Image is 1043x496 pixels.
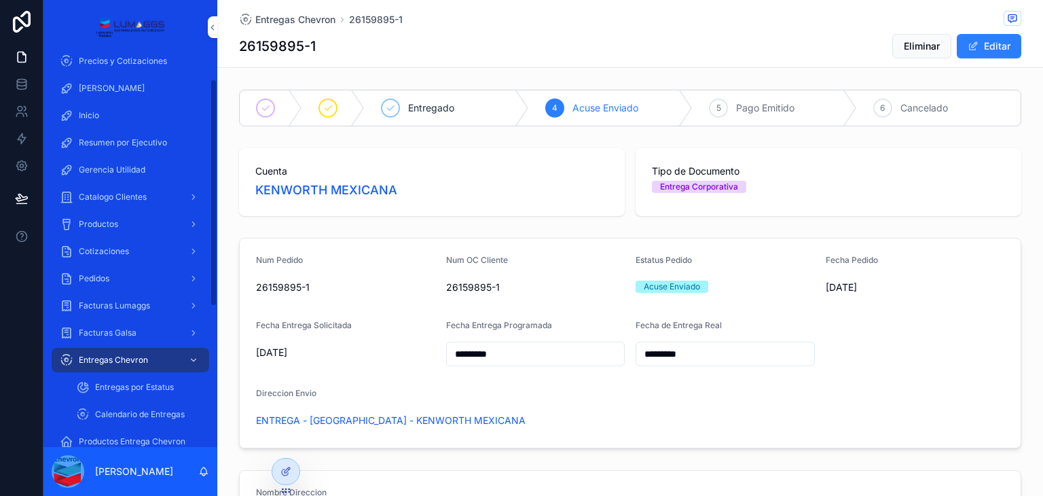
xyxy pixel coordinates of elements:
[716,103,721,113] span: 5
[892,34,951,58] button: Eliminar
[52,76,209,101] a: [PERSON_NAME]
[79,273,109,284] span: Pedidos
[826,281,1005,294] span: [DATE]
[900,101,948,115] span: Cancelado
[446,255,508,265] span: Num OC Cliente
[446,320,552,330] span: Fecha Entrega Programada
[52,239,209,264] a: Cotizaciones
[68,375,209,400] a: Entregas por Estatus
[79,436,185,447] span: Productos Entrega Chevron
[79,192,147,202] span: Catalogo Clientes
[880,103,885,113] span: 6
[239,37,316,56] h1: 26159895-1
[52,103,209,128] a: Inicio
[43,54,217,447] div: scrollable content
[79,300,150,311] span: Facturas Lumaggs
[636,255,692,265] span: Estatus Pedido
[96,16,164,38] img: App logo
[52,266,209,291] a: Pedidos
[52,49,209,73] a: Precios y Cotizaciones
[408,101,454,115] span: Entregado
[52,429,209,454] a: Productos Entrega Chevron
[95,465,173,478] p: [PERSON_NAME]
[652,164,1005,178] span: Tipo de Documento
[572,101,638,115] span: Acuse Enviado
[826,255,878,265] span: Fecha Pedido
[349,13,403,26] a: 26159895-1
[79,56,167,67] span: Precios y Cotizaciones
[52,185,209,209] a: Catalogo Clientes
[52,348,209,372] a: Entregas Chevron
[256,255,303,265] span: Num Pedido
[52,130,209,155] a: Resumen por Ejecutivo
[52,212,209,236] a: Productos
[79,355,148,366] span: Entregas Chevron
[52,294,209,318] a: Facturas Lumaggs
[636,320,722,330] span: Fecha de Entrega Real
[79,327,136,338] span: Facturas Galsa
[256,388,316,398] span: Direccion Envio
[95,382,174,393] span: Entregas por Estatus
[68,402,209,427] a: Calendario de Entregas
[79,246,129,257] span: Cotizaciones
[660,181,738,193] div: Entrega Corporativa
[736,101,794,115] span: Pago Emitido
[904,39,940,53] span: Eliminar
[255,13,335,26] span: Entregas Chevron
[95,409,185,420] span: Calendario de Entregas
[79,164,145,175] span: Gerencia Utilidad
[644,281,700,293] div: Acuse Enviado
[79,219,118,230] span: Productos
[79,83,145,94] span: [PERSON_NAME]
[255,164,608,178] span: Cuenta
[256,281,435,294] span: 26159895-1
[79,137,167,148] span: Resumen por Ejecutivo
[256,346,435,359] span: [DATE]
[79,110,99,121] span: Inicio
[256,414,526,427] a: ENTREGA - [GEOGRAPHIC_DATA] - KENWORTH MEXICANA
[256,320,352,330] span: Fecha Entrega Solicitada
[446,281,625,294] span: 26159895-1
[52,321,209,345] a: Facturas Galsa
[239,13,335,26] a: Entregas Chevron
[52,158,209,182] a: Gerencia Utilidad
[957,34,1021,58] button: Editar
[255,181,397,200] a: KENWORTH MEXICANA
[552,103,557,113] span: 4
